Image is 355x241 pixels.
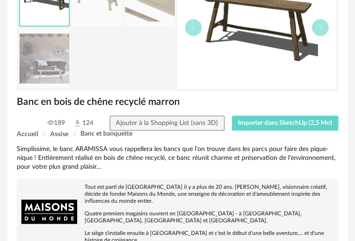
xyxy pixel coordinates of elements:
[17,131,38,138] span: Accueil
[80,131,132,137] span: Banc et banquette
[21,210,334,224] p: Quatre premiers magasins ouvrent en [GEOGRAPHIC_DATA] - à [GEOGRAPHIC_DATA], [GEOGRAPHIC_DATA], [...
[47,119,65,127] span: 189
[72,118,93,128] span: 124
[50,131,68,138] span: Assise
[238,120,332,126] span: Importer dans SketchUp (2,5 Mo)
[17,96,338,108] h1: Banc en bois de chêne recyclé marron
[110,116,224,131] button: Ajouter à la Shopping List (sans 3D)
[232,116,339,131] button: Importer dans SketchUp (2,5 Mo)
[17,145,338,172] div: Simplissime, le banc ARAMISSA vous rappellera les bancs que l’on trouve dans les parcs pour faire...
[17,131,338,138] div: Breadcrumb
[72,118,82,128] img: Téléchargements
[20,29,69,89] img: banc-en-bois-de-chene-recycle-marron-1000-10-30-222455_8.jpg
[21,184,77,240] img: brand logo
[116,120,218,126] span: Ajouter à la Shopping List (sans 3D)
[21,184,334,205] p: Tout est parti de [GEOGRAPHIC_DATA] il y a plus de 20 ans. [PERSON_NAME], visionnaire créatif, dé...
